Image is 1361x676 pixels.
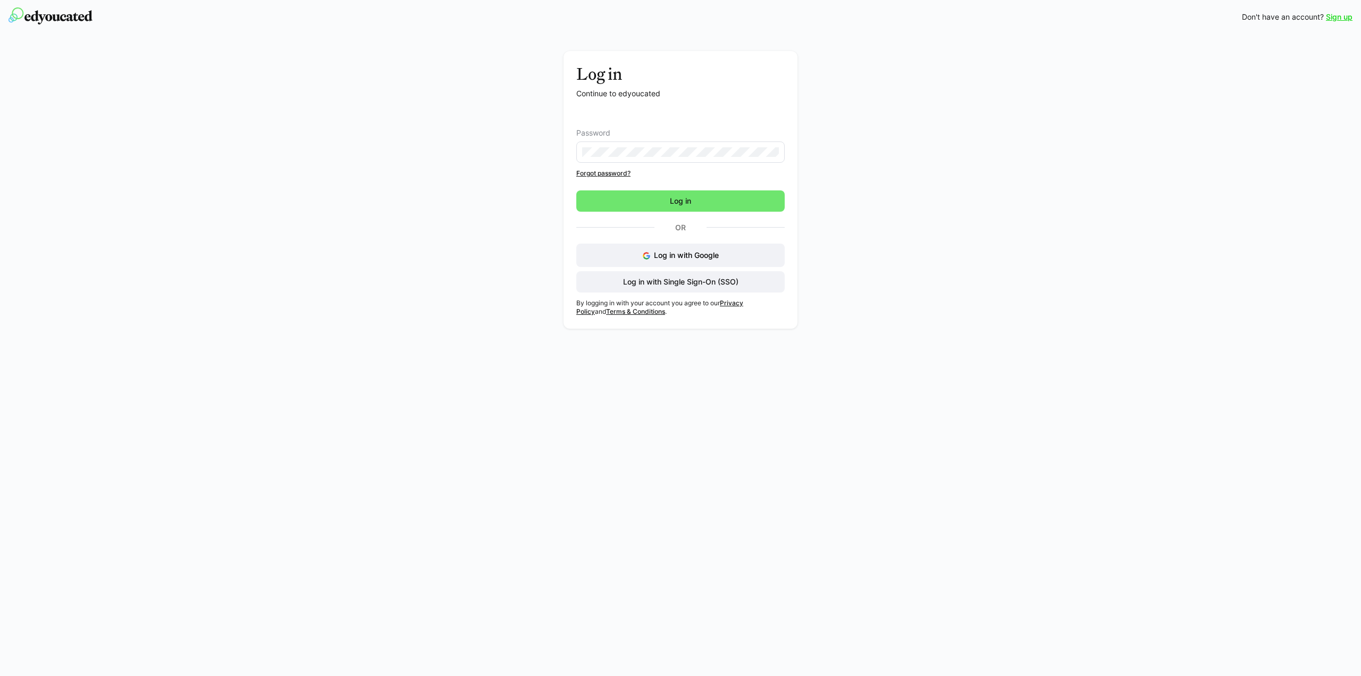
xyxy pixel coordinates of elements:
[576,244,785,267] button: Log in with Google
[668,196,693,206] span: Log in
[576,190,785,212] button: Log in
[606,307,665,315] a: Terms & Conditions
[576,299,785,316] p: By logging in with your account you agree to our and .
[576,88,785,99] p: Continue to edyoucated
[1326,12,1352,22] a: Sign up
[576,64,785,84] h3: Log in
[576,299,743,315] a: Privacy Policy
[576,129,610,137] span: Password
[576,271,785,293] button: Log in with Single Sign-On (SSO)
[1242,12,1324,22] span: Don't have an account?
[621,277,740,287] span: Log in with Single Sign-On (SSO)
[9,7,93,24] img: edyoucated
[654,220,707,235] p: Or
[654,251,719,260] span: Log in with Google
[576,169,785,178] a: Forgot password?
